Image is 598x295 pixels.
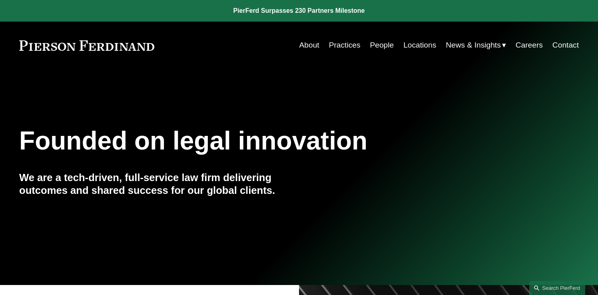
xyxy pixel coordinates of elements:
a: People [370,38,394,53]
h4: We are a tech-driven, full-service law firm delivering outcomes and shared success for our global... [19,171,299,197]
h1: Founded on legal innovation [19,126,486,155]
span: News & Insights [446,38,501,52]
a: folder dropdown [446,38,506,53]
a: About [299,38,319,53]
a: Search this site [529,281,585,295]
a: Locations [403,38,436,53]
a: Practices [329,38,361,53]
a: Careers [516,38,543,53]
a: Contact [552,38,579,53]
